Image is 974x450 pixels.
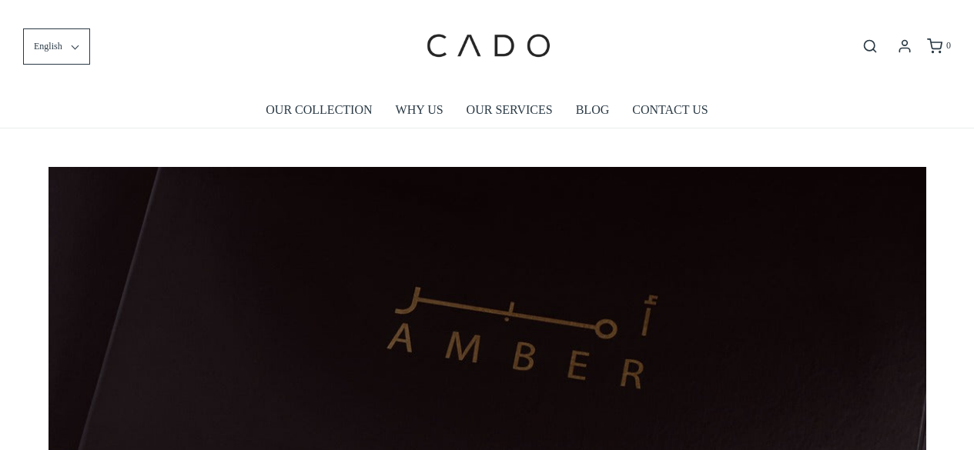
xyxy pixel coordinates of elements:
[576,92,610,128] a: BLOG
[34,39,62,54] span: English
[23,28,90,65] button: English
[925,38,951,54] a: 0
[946,40,951,51] span: 0
[422,12,553,81] img: cadogifting
[856,38,884,55] button: Open search bar
[467,92,553,128] a: OUR SERVICES
[266,92,372,128] a: OUR COLLECTION
[396,92,443,128] a: WHY US
[632,92,708,128] a: CONTACT US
